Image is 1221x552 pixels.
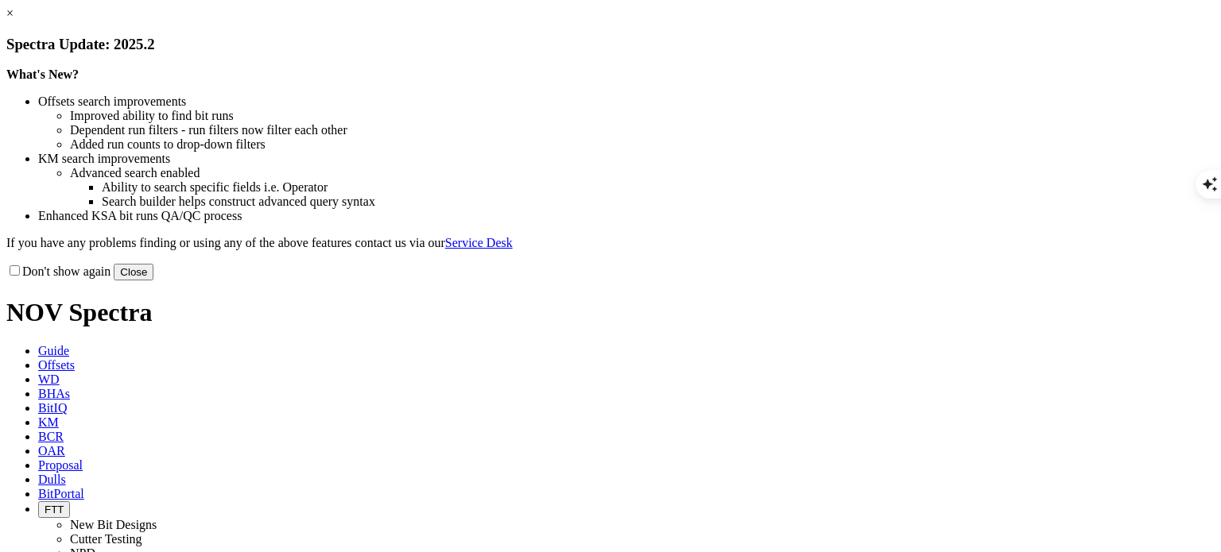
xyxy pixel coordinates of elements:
[70,166,1215,180] li: Advanced search enabled
[70,109,1215,123] li: Improved ability to find bit runs
[6,6,14,20] a: ×
[38,487,84,500] span: BitPortal
[114,264,153,280] button: Close
[38,444,65,457] span: OAR
[445,236,513,249] a: Service Desk
[38,373,60,386] span: WD
[6,264,110,278] label: Don't show again
[38,344,69,357] span: Guide
[38,473,66,486] span: Dulls
[6,236,1215,250] p: If you have any problems finding or using any of the above features contact us via our
[10,265,20,276] input: Don't show again
[70,532,142,546] a: Cutter Testing
[70,123,1215,137] li: Dependent run filters - run filters now filter each other
[38,95,1215,109] li: Offsets search improvements
[38,209,1215,223] li: Enhanced KSA bit runs QA/QC process
[6,298,1215,327] h1: NOV Spectra
[38,401,67,415] span: BitIQ
[45,504,64,515] span: FTT
[38,358,75,372] span: Offsets
[38,458,83,472] span: Proposal
[38,430,64,443] span: BCR
[38,415,59,429] span: KM
[102,180,1215,195] li: Ability to search specific fields i.e. Operator
[6,68,79,81] strong: What's New?
[6,36,1215,53] h3: Spectra Update: 2025.2
[102,195,1215,209] li: Search builder helps construct advanced query syntax
[38,152,1215,166] li: KM search improvements
[70,137,1215,152] li: Added run counts to drop-down filters
[38,387,70,400] span: BHAs
[70,518,157,531] a: New Bit Designs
